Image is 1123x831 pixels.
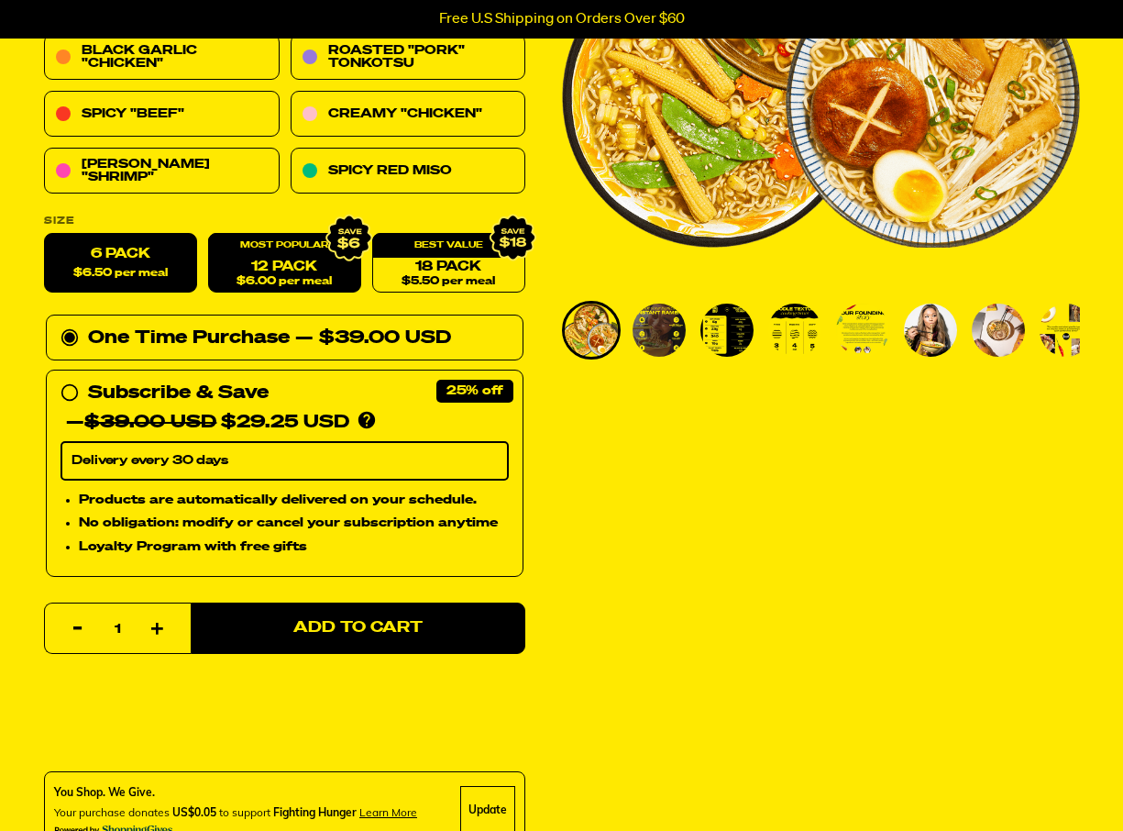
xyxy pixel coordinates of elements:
[79,490,509,510] li: Products are automatically delivered on your schedule.
[768,304,821,357] img: Variety Vol. 2
[44,216,525,227] label: Size
[273,805,357,819] span: Fighting Hunger
[700,304,754,357] img: Variety Vol. 2
[295,324,451,353] div: — $39.00 USD
[79,537,509,558] li: Loyalty Program with free gifts
[185,106,200,121] img: tab_keywords_by_traffic_grey.svg
[219,805,270,819] span: to support
[61,324,509,353] div: One Time Purchase
[293,621,423,637] span: Add to Cart
[633,304,686,357] img: Variety Vol. 2
[1040,304,1093,357] img: Variety Vol. 2
[79,514,509,534] li: No obligation: modify or cancel your subscription anytime
[562,301,621,360] li: Go to slide 1
[54,784,417,801] div: You Shop. We Give.
[1037,301,1095,360] li: Go to slide 8
[972,304,1025,357] img: Variety Vol. 2
[698,301,756,360] li: Go to slide 3
[29,48,44,62] img: website_grey.svg
[901,301,960,360] li: Go to slide 6
[48,48,202,62] div: Domain: [DOMAIN_NAME]
[562,301,1080,360] div: PDP main carousel thumbnails
[73,268,168,280] span: $6.50 per meal
[630,301,688,360] li: Go to slide 2
[291,35,526,81] a: Roasted "Pork" Tonkotsu
[439,11,685,28] p: Free U.S Shipping on Orders Over $60
[836,304,889,357] img: Variety Vol. 2
[969,301,1028,360] li: Go to slide 7
[44,35,280,81] a: Black Garlic "Chicken"
[237,276,332,288] span: $6.00 per meal
[205,108,303,120] div: Keywords by Traffic
[191,603,525,654] button: Add to Cart
[88,379,269,408] div: Subscribe & Save
[372,234,525,294] a: 18 Pack$5.50 per meal
[73,108,164,120] div: Domain Overview
[44,149,280,194] a: [PERSON_NAME] "Shrimp"
[402,276,495,288] span: $5.50 per meal
[172,805,216,819] span: US$0.05
[84,414,216,432] del: $39.00 USD
[565,304,618,357] img: Variety Vol. 2
[765,301,824,360] li: Go to slide 4
[291,92,526,138] a: Creamy "Chicken"
[359,805,417,819] span: Learn more about donating
[61,442,509,481] select: Subscribe & Save —$39.00 USD$29.25 USD Products are automatically delivered on your schedule. No ...
[44,234,197,294] label: 6 Pack
[208,234,361,294] a: 12 Pack$6.00 per meal
[29,29,44,44] img: logo_orange.svg
[53,106,68,121] img: tab_domain_overview_orange.svg
[291,149,526,194] a: Spicy Red Miso
[66,408,349,438] div: — $29.25 USD
[44,92,280,138] a: Spicy "Beef"
[51,29,90,44] div: v 4.0.25
[833,301,892,360] li: Go to slide 5
[54,805,170,819] span: Your purchase donates
[56,604,180,655] input: quantity
[904,304,957,357] img: Variety Vol. 2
